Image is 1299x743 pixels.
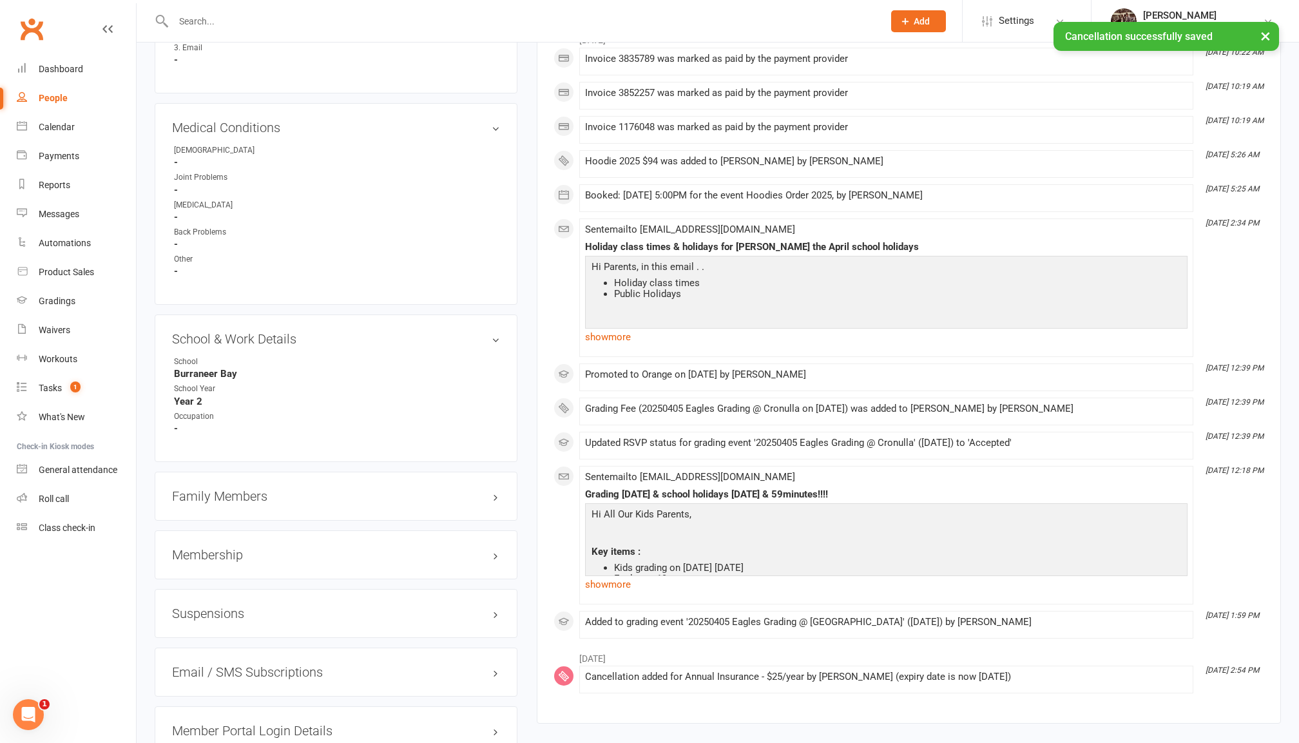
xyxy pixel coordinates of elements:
[585,438,1188,449] div: Updated RSVP status for grading event '20250405 Eagles Grading @ Cronulla' ([DATE]) to 'Accepted'
[585,369,1188,380] div: Promoted to Orange on [DATE] by [PERSON_NAME]
[172,121,500,135] h3: Medical Conditions
[174,368,500,380] strong: Burraneer Bay
[174,383,280,395] div: School Year
[39,325,70,335] div: Waivers
[39,494,69,504] div: Roll call
[1143,21,1263,33] div: Kinetic Martial Arts Caringbah
[39,296,75,306] div: Gradings
[17,229,136,258] a: Automations
[1206,363,1264,372] i: [DATE] 12:39 PM
[174,396,500,407] strong: Year 2
[1206,432,1264,441] i: [DATE] 12:39 PM
[1206,150,1259,159] i: [DATE] 5:26 AM
[17,456,136,485] a: General attendance kiosk mode
[914,16,930,26] span: Add
[174,157,500,168] strong: -
[585,156,1188,167] div: Hoodie 2025 $94 was added to [PERSON_NAME] by [PERSON_NAME]
[39,267,94,277] div: Product Sales
[174,54,500,66] strong: -
[588,507,1184,525] p: Hi All Our Kids Parents,
[39,354,77,364] div: Workouts
[17,258,136,287] a: Product Sales
[17,345,136,374] a: Workouts
[614,289,1184,300] li: Public Holidays
[17,142,136,171] a: Payments
[174,265,500,277] strong: -
[592,546,640,557] span: Key items :
[174,226,280,238] div: Back Problems
[174,410,280,423] div: Occupation
[1111,8,1137,34] img: thumb_image1665806850.png
[1206,184,1259,193] i: [DATE] 5:25 AM
[585,88,1188,99] div: Invoice 3852257 was marked as paid by the payment provider
[585,328,1188,346] a: show more
[1254,22,1277,50] button: ×
[39,122,75,132] div: Calendar
[174,253,280,265] div: Other
[174,171,280,184] div: Joint Problems
[39,465,117,475] div: General attendance
[169,12,874,30] input: Search...
[614,563,1184,574] li: Kids grading on [DATE] [DATE]
[17,287,136,316] a: Gradings
[174,356,280,368] div: School
[585,575,1188,593] a: show more
[17,171,136,200] a: Reports
[1206,82,1264,91] i: [DATE] 10:19 AM
[39,699,50,709] span: 1
[172,724,500,738] h3: Member Portal Login Details
[553,645,1264,666] li: [DATE]
[585,224,795,235] span: Sent email to [EMAIL_ADDRESS][DOMAIN_NAME]
[174,184,500,196] strong: -
[17,55,136,84] a: Dashboard
[17,514,136,543] a: Class kiosk mode
[174,211,500,223] strong: -
[172,548,500,562] h3: Membership
[15,13,48,45] a: Clubworx
[585,242,1188,253] div: Holiday class times & holidays for [PERSON_NAME] the April school holidays
[1054,22,1279,51] div: Cancellation successfully saved
[174,144,280,157] div: [DEMOGRAPHIC_DATA]
[13,699,44,730] iframe: Intercom live chat
[17,316,136,345] a: Waivers
[17,200,136,229] a: Messages
[585,671,1188,682] div: Cancellation added for Annual Insurance - $25/year by [PERSON_NAME] (expiry date is now [DATE])
[172,489,500,503] h3: Family Members
[1206,218,1259,227] i: [DATE] 2:34 PM
[1206,611,1259,620] i: [DATE] 1:59 PM
[172,606,500,621] h3: Suspensions
[1206,466,1264,475] i: [DATE] 12:18 PM
[172,332,500,346] h3: School & Work Details
[585,489,1188,500] div: Grading [DATE] & school holidays [DATE] & 59minutes!!!!
[585,403,1188,414] div: Grading Fee (20250405 Eagles Grading @ Cronulla on [DATE]) was added to [PERSON_NAME] by [PERSON_...
[1143,10,1263,21] div: [PERSON_NAME]
[614,278,1184,289] li: Holiday class times
[39,93,68,103] div: People
[39,180,70,190] div: Reports
[588,259,1184,278] p: Hi Parents, in this email . .
[39,151,79,161] div: Payments
[891,10,946,32] button: Add
[585,53,1188,64] div: Invoice 3835789 was marked as paid by the payment provider
[999,6,1034,35] span: Settings
[585,471,795,483] span: Sent email to [EMAIL_ADDRESS][DOMAIN_NAME]
[39,64,83,74] div: Dashboard
[172,665,500,679] h3: Email / SMS Subscriptions
[17,113,136,142] a: Calendar
[17,403,136,432] a: What's New
[39,412,85,422] div: What's New
[70,381,81,392] span: 1
[39,209,79,219] div: Messages
[585,122,1188,133] div: Invoice 1176048 was marked as paid by the payment provider
[614,574,1184,584] li: Eagles @ 10am
[39,523,95,533] div: Class check-in
[39,238,91,248] div: Automations
[39,383,62,393] div: Tasks
[174,238,500,250] strong: -
[17,374,136,403] a: Tasks 1
[585,617,1188,628] div: Added to grading event '20250405 Eagles Grading @ [GEOGRAPHIC_DATA]' ([DATE]) by [PERSON_NAME]
[585,190,1188,201] div: Booked: [DATE] 5:00PM for the event Hoodies Order 2025, by [PERSON_NAME]
[174,423,500,434] strong: -
[17,84,136,113] a: People
[1206,116,1264,125] i: [DATE] 10:19 AM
